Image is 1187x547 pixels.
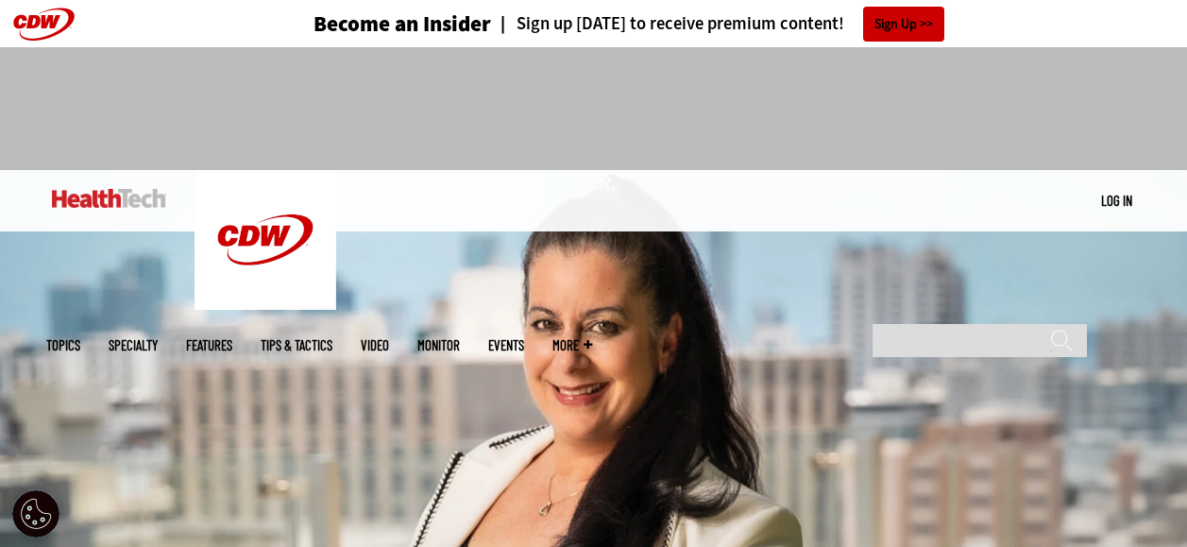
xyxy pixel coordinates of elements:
[250,66,938,151] iframe: advertisement
[552,338,592,352] span: More
[361,338,389,352] a: Video
[417,338,460,352] a: MonITor
[863,7,944,42] a: Sign Up
[1101,191,1132,211] div: User menu
[1101,192,1132,209] a: Log in
[261,338,332,352] a: Tips & Tactics
[12,490,59,538] div: Cookie Settings
[12,490,59,538] button: Open Preferences
[46,338,80,352] span: Topics
[195,170,336,310] img: Home
[109,338,158,352] span: Specialty
[186,338,232,352] a: Features
[491,15,844,33] a: Sign up [DATE] to receive premium content!
[488,338,524,352] a: Events
[314,13,491,35] h3: Become an Insider
[195,295,336,315] a: CDW
[52,189,166,208] img: Home
[243,13,491,35] a: Become an Insider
